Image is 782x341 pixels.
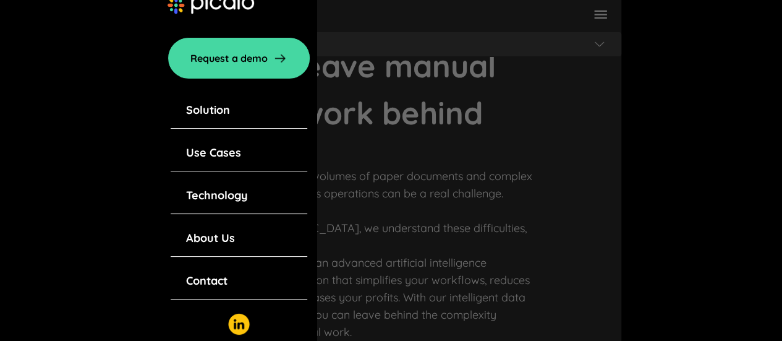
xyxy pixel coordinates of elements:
[168,37,310,79] a: Request a demo
[273,51,287,66] img: arrow-right
[186,144,241,162] a: Use Cases
[228,313,250,335] img: linkedin-logo
[186,272,227,290] a: Contact
[186,230,235,247] a: About Us
[186,101,230,119] a: Solution
[186,187,248,204] a: Technology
